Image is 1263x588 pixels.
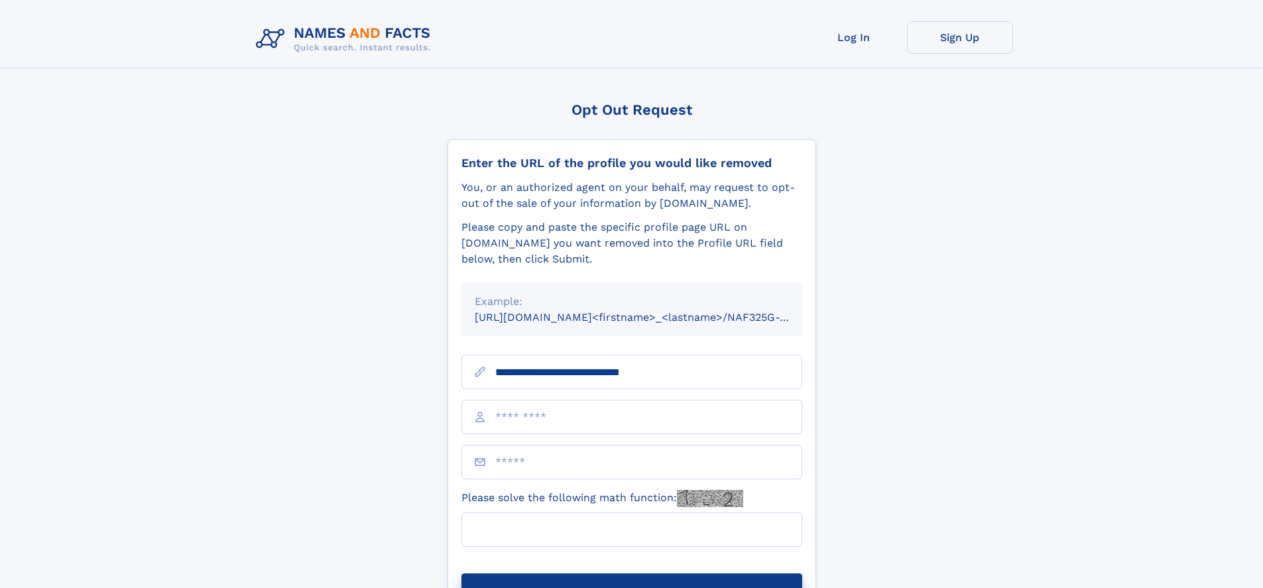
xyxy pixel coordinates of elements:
div: Opt Out Request [448,101,816,118]
label: Please solve the following math function: [461,490,743,507]
div: You, or an authorized agent on your behalf, may request to opt-out of the sale of your informatio... [461,180,802,211]
small: [URL][DOMAIN_NAME]<firstname>_<lastname>/NAF325G-xxxxxxxx [475,311,827,323]
a: Log In [801,21,907,54]
a: Sign Up [907,21,1013,54]
div: Example: [475,294,789,310]
img: Logo Names and Facts [251,21,442,57]
div: Enter the URL of the profile you would like removed [461,156,802,170]
div: Please copy and paste the specific profile page URL on [DOMAIN_NAME] you want removed into the Pr... [461,219,802,267]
